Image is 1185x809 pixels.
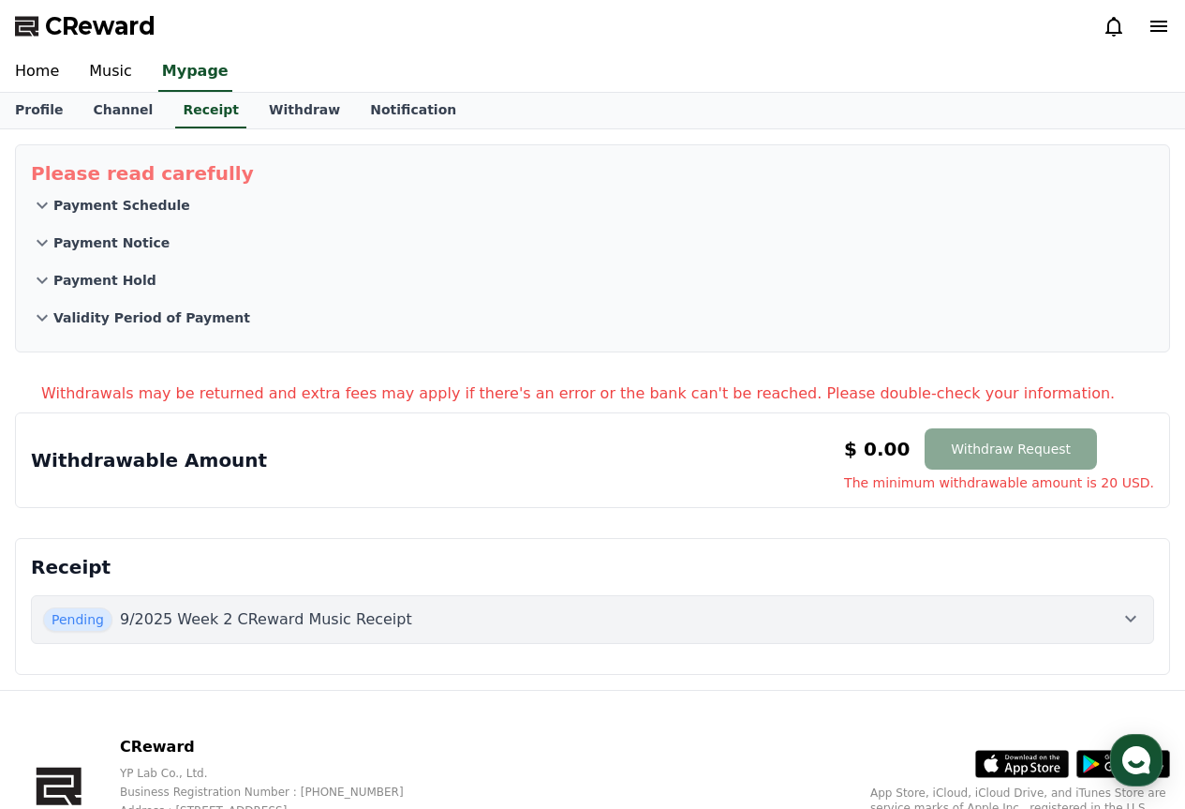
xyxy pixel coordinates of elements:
a: CReward [15,11,156,41]
a: Notification [355,93,471,128]
p: Payment Hold [53,271,156,290]
h1: CReward [22,141,132,171]
span: Home [48,622,81,637]
p: Business Registration Number : [PHONE_NUMBER] [120,785,434,800]
button: Payment Hold [31,262,1154,299]
p: $ 0.00 [844,436,910,462]
p: CReward [120,736,434,758]
a: Messages [124,594,242,641]
button: See business hours [197,148,343,171]
span: CReward [45,11,156,41]
p: Payment Schedule [53,196,190,215]
p: Please read carefully [31,160,1154,187]
a: Creward30 minutes ago Hello, We have not yet received the data from YouTube. On average, it takes... [22,191,343,261]
button: Validity Period of Payment [31,299,1154,337]
span: Settings [277,622,323,637]
a: Music [74,52,147,92]
button: Payment Notice [31,224,1154,262]
p: YP Lab Co., Ltd. [120,766,434,781]
span: Will respond in minutes [127,324,259,339]
a: Mypage [158,52,232,92]
span: Enter a message. [39,285,161,304]
a: Channel [78,93,168,128]
a: Settings [242,594,360,641]
span: Pending [43,607,112,632]
div: 30 minutes ago [147,200,233,215]
p: 9/2025 Week 2 CReward Music Receipt [120,608,412,631]
p: Payment Notice [53,233,170,252]
p: Receipt [31,554,1154,580]
span: Messages [156,623,211,638]
b: Channel Talk [185,370,259,382]
button: Payment Schedule [31,187,1154,224]
a: Home [6,594,124,641]
button: Pending 9/2025 Week 2 CReward Music Receipt [31,595,1154,644]
div: Creward [77,199,138,216]
p: Withdrawable Amount [31,447,267,473]
a: Enter a message. [26,272,339,317]
span: See business hours [204,151,322,168]
div: Hello, We have not yet received the data from YouTube. On average, it takes about two days, but t... [77,216,330,253]
p: Validity Period of Payment [53,308,250,327]
span: Powered by [126,370,259,382]
span: The minimum withdrawable amount is 20 USD. [844,473,1154,492]
button: Withdraw Request [925,428,1097,470]
a: Withdraw [254,93,355,128]
a: Powered byChannel Talk [107,369,259,384]
p: Withdrawals may be returned and extra fees may apply if there's an error or the bank can't be rea... [41,382,1170,405]
a: Receipt [175,93,246,128]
